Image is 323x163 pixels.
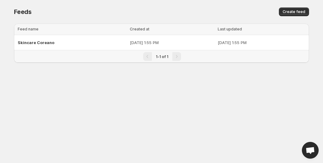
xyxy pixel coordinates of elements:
[156,54,168,59] span: 1-1 of 1
[14,50,309,63] nav: Pagination
[18,40,54,45] span: Skincare Coreano
[302,142,319,159] div: Open chat
[218,27,242,31] span: Last updated
[130,27,149,31] span: Created at
[14,8,32,16] span: Feeds
[279,7,309,16] button: Create feed
[130,39,214,46] p: [DATE] 1:55 PM
[283,9,305,14] span: Create feed
[18,27,39,31] span: Feed name
[218,39,305,46] p: [DATE] 1:55 PM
